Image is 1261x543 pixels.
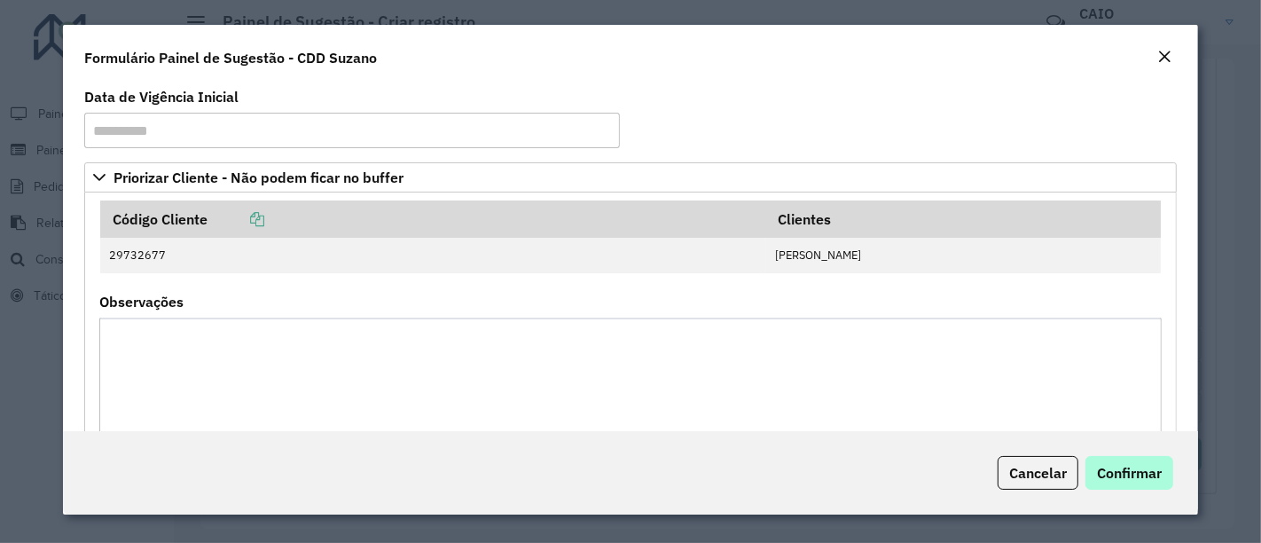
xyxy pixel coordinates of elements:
[208,210,264,228] a: Copiar
[1009,464,1067,482] span: Cancelar
[1085,456,1173,490] button: Confirmar
[84,86,239,107] label: Data de Vigência Inicial
[1157,50,1171,64] em: Fechar
[998,456,1078,490] button: Cancelar
[99,291,184,312] label: Observações
[1097,464,1162,482] span: Confirmar
[766,201,1162,238] th: Clientes
[1152,46,1177,69] button: Close
[100,238,766,273] td: 29732677
[114,170,403,185] span: Priorizar Cliente - Não podem ficar no buffer
[84,47,377,68] h4: Formulário Painel de Sugestão - CDD Suzano
[766,238,1162,273] td: [PERSON_NAME]
[84,162,1177,193] a: Priorizar Cliente - Não podem ficar no buffer
[100,201,766,238] th: Código Cliente
[84,193,1177,491] div: Priorizar Cliente - Não podem ficar no buffer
